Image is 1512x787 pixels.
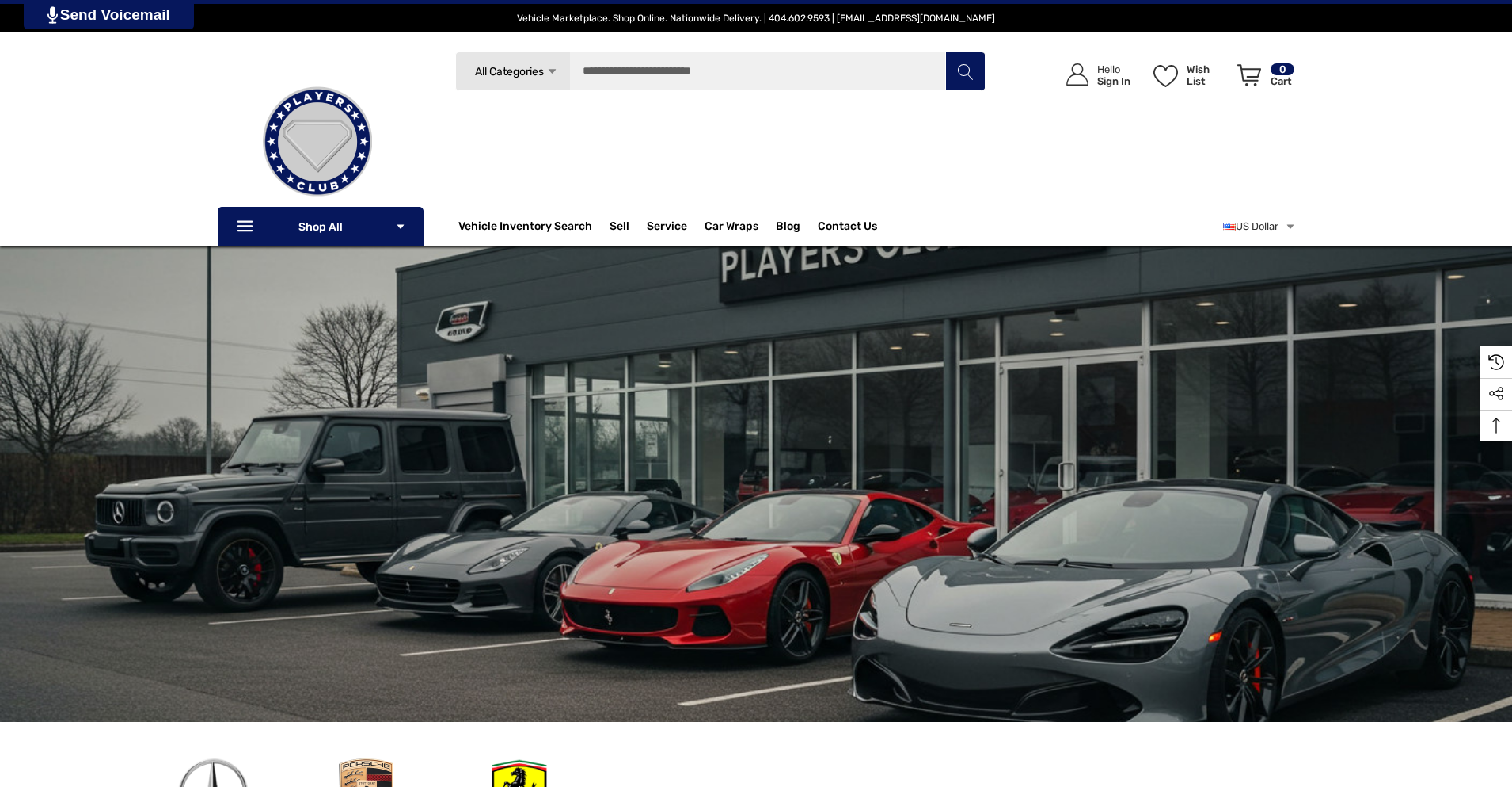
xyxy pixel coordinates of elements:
[458,220,592,237] a: Vehicle Inventory Search
[1271,63,1294,75] p: 0
[610,220,629,237] span: Sell
[455,52,570,91] a: All Categories Icon Arrow Down Icon Arrow Up
[1488,354,1504,370] svg: Recently Viewed
[517,13,995,24] span: Vehicle Marketplace. Shop Online. Nationwide Delivery. | 404.602.9593 | [EMAIL_ADDRESS][DOMAIN_NAME]
[1146,48,1230,102] a: Wish List Wish List
[47,6,58,24] img: PjwhLS0gR2VuZXJhdG9yOiBHcmF2aXQuaW8gLS0+PHN2ZyB4bWxucz0iaHR0cDovL3d3dy53My5vcmcvMjAwMC9zdmciIHhtb...
[1223,211,1296,243] a: USD
[776,220,800,237] a: Blog
[235,218,259,236] svg: Icon Line
[818,220,877,237] a: Contact Us
[1230,48,1296,109] a: Cart with 0 items
[705,211,776,243] a: Car Wraps
[647,220,687,237] a: Service
[1153,65,1178,87] svg: Wish List
[705,220,758,237] span: Car Wraps
[1066,63,1088,86] svg: Icon User Account
[945,52,985,91] button: Search
[1048,48,1138,102] a: Sign in
[610,211,647,243] a: Sell
[546,66,558,78] svg: Icon Arrow Down
[1271,75,1294,87] p: Cart
[1097,63,1130,75] p: Hello
[1237,64,1261,86] svg: Review Your Cart
[1488,386,1504,402] svg: Social Media
[395,221,406,232] svg: Icon Arrow Down
[1097,75,1130,87] p: Sign In
[218,207,424,246] p: Shop All
[238,63,397,221] img: Players Club | Cars For Sale
[474,65,543,78] span: All Categories
[1480,418,1512,434] svg: Top
[1187,63,1229,87] p: Wish List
